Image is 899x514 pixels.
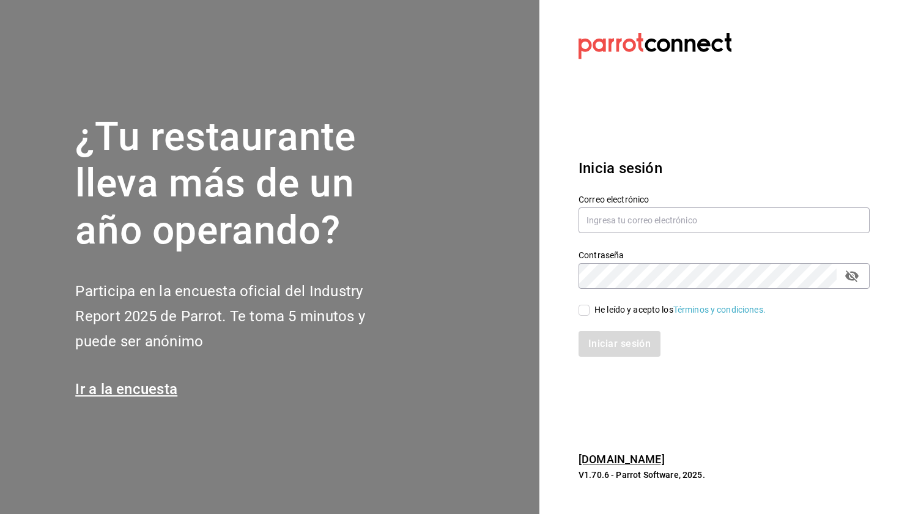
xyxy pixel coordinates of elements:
[579,207,870,233] input: Ingresa tu correo electrónico
[579,195,870,203] label: Correo electrónico
[579,469,870,481] p: V1.70.6 - Parrot Software, 2025.
[75,279,405,354] h2: Participa en la encuesta oficial del Industry Report 2025 de Parrot. Te toma 5 minutos y puede se...
[75,381,177,398] a: Ir a la encuesta
[594,304,766,316] div: He leído y acepto los
[75,114,405,255] h1: ¿Tu restaurante lleva más de un año operando?
[579,453,665,466] a: [DOMAIN_NAME]
[579,157,870,179] h3: Inicia sesión
[842,266,862,286] button: passwordField
[673,305,766,315] a: Términos y condiciones.
[579,250,870,259] label: Contraseña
